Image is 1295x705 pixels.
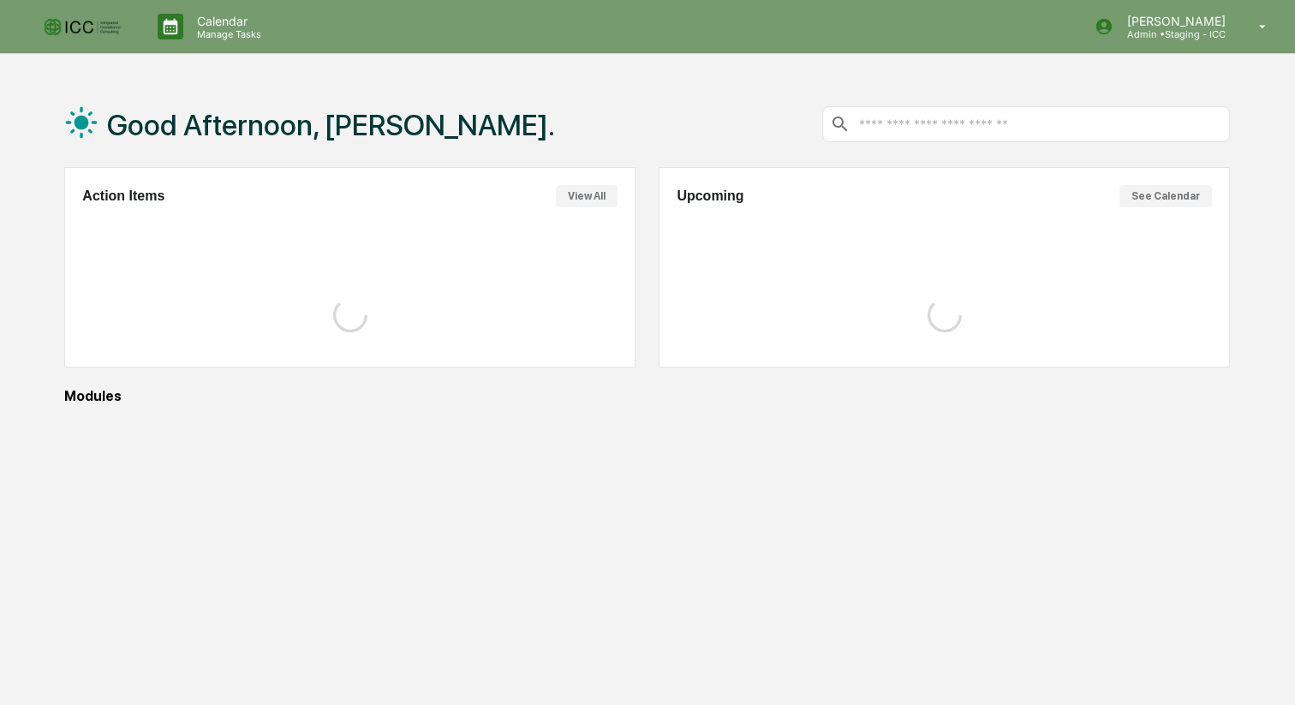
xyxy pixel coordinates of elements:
p: Admin • Staging - ICC [1113,28,1234,40]
button: View All [556,185,618,207]
button: See Calendar [1119,185,1212,207]
p: [PERSON_NAME] [1113,14,1234,28]
p: Manage Tasks [183,28,270,40]
img: logo [41,15,123,39]
h2: Action Items [82,188,164,204]
p: Calendar [183,14,270,28]
h1: Good Afternoon, [PERSON_NAME]. [107,108,555,142]
h2: Upcoming [677,188,743,204]
div: Modules [64,388,1230,404]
